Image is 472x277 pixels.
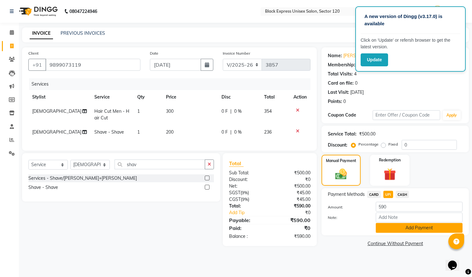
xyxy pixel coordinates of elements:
[270,233,315,240] div: ₹590.00
[229,190,240,196] span: SGST
[230,108,232,115] span: |
[91,90,134,104] th: Service
[229,196,241,202] span: CGST
[29,78,315,90] div: Services
[328,71,353,77] div: Total Visits:
[28,175,137,182] div: Services - Shave/[PERSON_NAME]+[PERSON_NAME]
[28,59,46,71] button: +91
[166,108,174,114] span: 300
[223,51,250,56] label: Invoice Number
[343,98,346,105] div: 0
[354,71,357,77] div: 4
[115,160,205,169] input: Search or Scan
[270,203,315,209] div: ₹590.00
[328,142,347,148] div: Discount:
[323,215,371,220] label: Note:
[224,203,270,209] div: Total:
[94,108,129,121] span: Hair Cut Men - Hair Cut
[224,224,270,232] div: Paid:
[224,233,270,240] div: Balance :
[224,170,270,176] div: Sub Total:
[270,224,315,232] div: ₹0
[230,129,232,135] span: |
[150,51,158,56] label: Date
[28,51,38,56] label: Client
[373,110,440,120] input: Enter Offer / Coupon Code
[270,170,315,176] div: ₹500.00
[326,158,356,164] label: Manual Payment
[350,89,364,96] div: [DATE]
[61,30,105,36] a: PREVIOUS INVOICES
[328,131,357,137] div: Service Total:
[328,52,342,59] div: Name:
[328,89,349,96] div: Last Visit:
[328,112,373,118] div: Coupon Code
[323,204,371,210] label: Amount:
[264,129,272,135] span: 236
[380,167,400,182] img: _gift.svg
[361,37,460,50] p: Click on ‘Update’ or refersh browser to get the latest version.
[328,80,354,87] div: Card on file:
[28,184,58,191] div: Shave - Shave
[28,90,91,104] th: Stylist
[270,183,315,190] div: ₹500.00
[224,176,270,183] div: Discount:
[383,191,393,198] span: UPI
[224,190,270,196] div: ( )
[432,6,443,17] img: Admin
[30,28,53,39] a: INVOICE
[332,167,351,181] img: _cash.svg
[367,191,381,198] span: CARD
[229,160,244,167] span: Total
[343,52,379,59] a: [PERSON_NAME]
[328,98,342,105] div: Points:
[32,108,81,114] span: [DEMOGRAPHIC_DATA]
[221,108,228,115] span: 0 F
[379,157,401,163] label: Redemption
[218,90,260,104] th: Disc
[328,62,463,68] div: No Active Membership
[224,209,277,216] a: Add Tip
[376,223,463,233] button: Add Payment
[270,190,315,196] div: ₹45.00
[166,129,174,135] span: 200
[234,108,242,115] span: 0 %
[359,131,375,137] div: ₹500.00
[443,111,461,120] button: Apply
[32,129,81,135] span: [DEMOGRAPHIC_DATA]
[361,53,388,66] button: Update
[355,80,357,87] div: 0
[221,129,228,135] span: 0 F
[290,90,310,104] th: Action
[224,216,270,224] div: Payable:
[396,191,409,198] span: CASH
[328,62,355,68] div: Membership:
[162,90,217,104] th: Price
[277,209,315,216] div: ₹0
[264,108,272,114] span: 354
[328,191,365,198] span: Payment Methods
[323,240,468,247] a: Continue Without Payment
[224,183,270,190] div: Net:
[137,129,140,135] span: 1
[133,90,162,104] th: Qty
[242,197,248,202] span: 9%
[45,59,140,71] input: Search by Name/Mobile/Email/Code
[270,216,315,224] div: ₹590.00
[224,196,270,203] div: ( )
[137,108,140,114] span: 1
[376,213,463,222] input: Add Note
[270,176,315,183] div: ₹0
[445,252,466,271] iframe: chat widget
[376,202,463,212] input: Amount
[260,90,290,104] th: Total
[16,3,59,20] img: logo
[388,142,398,147] label: Fixed
[234,129,242,135] span: 0 %
[358,142,379,147] label: Percentage
[69,3,97,20] b: 08047224946
[364,13,457,27] p: A new version of Dingg (v3.17.0) is available
[242,190,248,195] span: 9%
[270,196,315,203] div: ₹45.00
[94,129,124,135] span: Shave - Shave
